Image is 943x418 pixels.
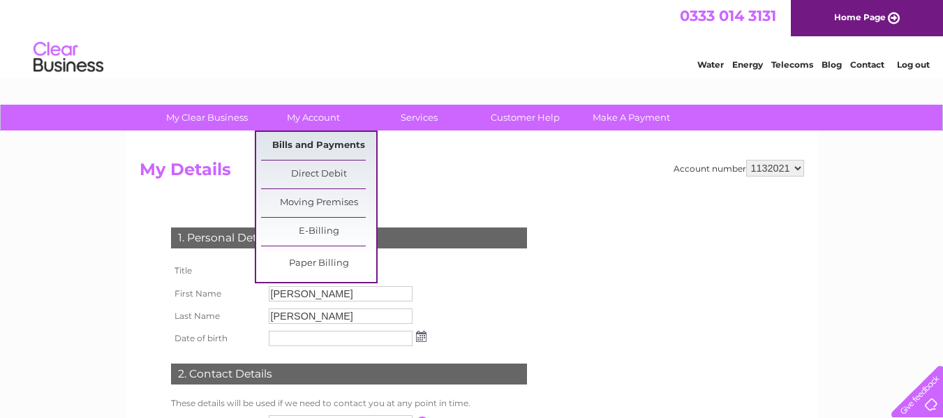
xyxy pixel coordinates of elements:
th: Last Name [168,305,265,327]
a: Services [362,105,477,130]
h2: My Details [140,160,804,186]
div: 1. Personal Details [171,227,527,248]
a: E-Billing [261,218,376,246]
div: Account number [674,160,804,177]
a: Telecoms [771,59,813,70]
a: 0333 014 3131 [680,7,776,24]
a: Paper Billing [261,250,376,278]
th: Title [168,259,265,283]
th: Date of birth [168,327,265,350]
a: Log out [897,59,930,70]
a: My Account [255,105,371,130]
a: Energy [732,59,763,70]
img: ... [416,331,426,342]
a: Customer Help [468,105,583,130]
a: Water [697,59,724,70]
div: Clear Business is a trading name of Verastar Limited (registered in [GEOGRAPHIC_DATA] No. 3667643... [142,8,802,68]
th: First Name [168,283,265,305]
a: Bills and Payments [261,132,376,160]
a: Make A Payment [574,105,689,130]
td: These details will be used if we need to contact you at any point in time. [168,395,530,412]
a: Contact [850,59,884,70]
a: Direct Debit [261,161,376,188]
a: Blog [822,59,842,70]
div: 2. Contact Details [171,364,527,385]
a: Moving Premises [261,189,376,217]
a: My Clear Business [149,105,265,130]
img: logo.png [33,36,104,79]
